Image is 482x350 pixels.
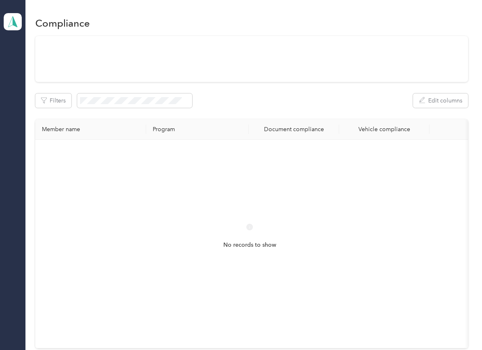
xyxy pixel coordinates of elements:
div: Vehicle compliance [346,126,423,133]
th: Program [146,119,249,140]
div: Document compliance [255,126,333,133]
button: Edit columns [413,93,468,108]
iframe: Everlance-gr Chat Button Frame [436,304,482,350]
th: Member name [35,119,146,140]
h1: Compliance [35,19,90,27]
button: Filters [35,93,71,108]
span: No records to show [223,241,276,250]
